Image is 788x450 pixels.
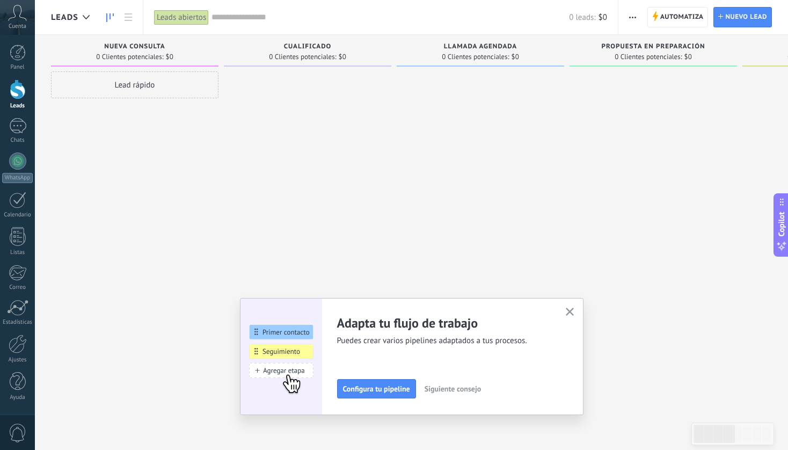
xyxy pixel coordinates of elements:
span: $0 [512,54,519,60]
span: Copilot [776,212,787,237]
div: Llamada agendada [402,43,559,52]
a: Lista [119,7,137,28]
div: WhatsApp [2,173,33,183]
div: Ayuda [2,394,33,401]
span: $0 [599,12,607,23]
span: Siguiente consejo [425,385,481,393]
div: Lead rápido [51,71,218,98]
span: Propuesta en preparación [602,43,705,50]
span: $0 [684,54,692,60]
span: $0 [166,54,173,60]
button: Configura tu pipeline [337,379,416,398]
span: $0 [339,54,346,60]
div: Cualificado [229,43,386,52]
div: Listas [2,249,33,256]
button: Más [625,7,640,27]
button: Siguiente consejo [420,381,486,397]
div: Calendario [2,212,33,219]
span: 0 Clientes potenciales: [442,54,509,60]
div: Chats [2,137,33,144]
a: Nuevo lead [713,7,772,27]
span: 0 leads: [569,12,595,23]
a: Automatiza [647,7,709,27]
span: Cuenta [9,23,26,30]
span: Llamada agendada [444,43,517,50]
span: Leads [51,12,78,23]
a: Leads [101,7,119,28]
span: Puedes crear varios pipelines adaptados a tus procesos. [337,336,553,346]
span: 0 Clientes potenciales: [96,54,163,60]
div: Panel [2,64,33,71]
div: Nueva consulta [56,43,213,52]
div: Propuesta en preparación [575,43,732,52]
div: Leads [2,103,33,110]
span: Nuevo lead [725,8,767,27]
h2: Adapta tu flujo de trabajo [337,315,553,331]
span: 0 Clientes potenciales: [269,54,336,60]
div: Leads abiertos [154,10,209,25]
div: Estadísticas [2,319,33,326]
div: Correo [2,284,33,291]
div: Ajustes [2,357,33,364]
span: Nueva consulta [104,43,165,50]
span: 0 Clientes potenciales: [615,54,682,60]
span: Configura tu pipeline [343,385,410,393]
span: Automatiza [660,8,704,27]
span: Cualificado [284,43,332,50]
